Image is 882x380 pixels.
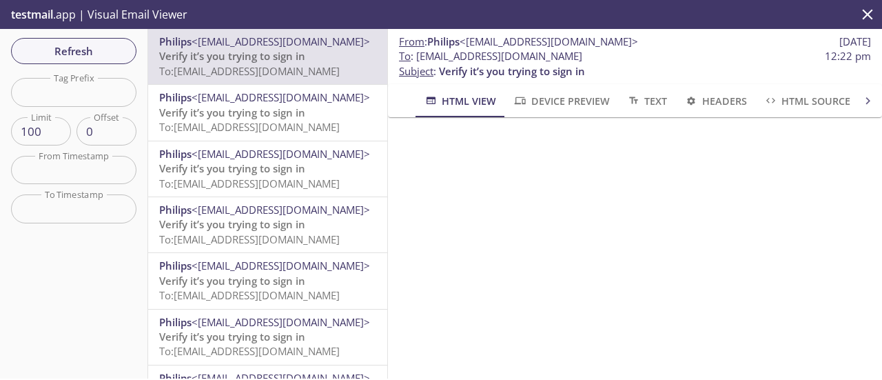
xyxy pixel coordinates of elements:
[192,315,370,329] span: <[EMAIL_ADDRESS][DOMAIN_NAME]>
[839,34,871,49] span: [DATE]
[159,315,192,329] span: Philips
[11,38,136,64] button: Refresh
[148,141,387,197] div: Philips<[EMAIL_ADDRESS][DOMAIN_NAME]>Verify it’s you trying to sign inTo:[EMAIL_ADDRESS][DOMAIN_N...
[148,310,387,365] div: Philips<[EMAIL_ADDRESS][DOMAIN_NAME]>Verify it’s you trying to sign inTo:[EMAIL_ADDRESS][DOMAIN_N...
[159,288,340,302] span: To: [EMAIL_ADDRESS][DOMAIN_NAME]
[159,147,192,161] span: Philips
[159,274,305,288] span: Verify it’s you trying to sign in
[513,92,609,110] span: Device Preview
[192,147,370,161] span: <[EMAIL_ADDRESS][DOMAIN_NAME]>
[192,259,370,272] span: <[EMAIL_ADDRESS][DOMAIN_NAME]>
[148,29,387,84] div: Philips<[EMAIL_ADDRESS][DOMAIN_NAME]>Verify it’s you trying to sign inTo:[EMAIL_ADDRESS][DOMAIN_N...
[159,49,305,63] span: Verify it’s you trying to sign in
[399,34,424,48] span: From
[427,34,460,48] span: Philips
[399,49,871,79] p: :
[159,64,340,78] span: To: [EMAIL_ADDRESS][DOMAIN_NAME]
[159,232,340,246] span: To: [EMAIL_ADDRESS][DOMAIN_NAME]
[159,217,305,231] span: Verify it’s you trying to sign in
[399,49,411,63] span: To
[22,42,125,60] span: Refresh
[159,203,192,217] span: Philips
[148,197,387,252] div: Philips<[EMAIL_ADDRESS][DOMAIN_NAME]>Verify it’s you trying to sign inTo:[EMAIL_ADDRESS][DOMAIN_N...
[192,203,370,217] span: <[EMAIL_ADDRESS][DOMAIN_NAME]>
[159,259,192,272] span: Philips
[399,49,582,63] span: : [EMAIL_ADDRESS][DOMAIN_NAME]
[763,92,850,110] span: HTML Source
[439,64,585,78] span: Verify it’s you trying to sign in
[159,161,305,175] span: Verify it’s you trying to sign in
[192,34,370,48] span: <[EMAIL_ADDRESS][DOMAIN_NAME]>
[626,92,667,110] span: Text
[148,253,387,308] div: Philips<[EMAIL_ADDRESS][DOMAIN_NAME]>Verify it’s you trying to sign inTo:[EMAIL_ADDRESS][DOMAIN_N...
[192,90,370,104] span: <[EMAIL_ADDRESS][DOMAIN_NAME]>
[159,90,192,104] span: Philips
[159,344,340,358] span: To: [EMAIL_ADDRESS][DOMAIN_NAME]
[399,64,433,78] span: Subject
[424,92,496,110] span: HTML View
[148,85,387,140] div: Philips<[EMAIL_ADDRESS][DOMAIN_NAME]>Verify it’s you trying to sign inTo:[EMAIL_ADDRESS][DOMAIN_N...
[159,106,305,119] span: Verify it’s you trying to sign in
[399,34,638,49] span: :
[460,34,638,48] span: <[EMAIL_ADDRESS][DOMAIN_NAME]>
[159,330,305,343] span: Verify it’s you trying to sign in
[159,177,340,190] span: To: [EMAIL_ADDRESS][DOMAIN_NAME]
[684,92,746,110] span: Headers
[11,7,53,22] span: testmail
[159,34,192,48] span: Philips
[159,120,340,134] span: To: [EMAIL_ADDRESS][DOMAIN_NAME]
[825,49,871,63] span: 12:22 pm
